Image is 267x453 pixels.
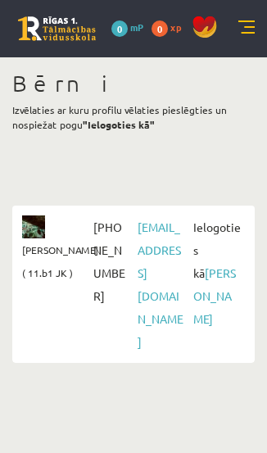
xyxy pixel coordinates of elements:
b: "Ielogoties kā" [83,118,155,131]
span: 0 [111,20,128,37]
img: Marta Cekula [22,215,45,238]
span: 0 [152,20,168,37]
span: mP [130,20,143,34]
a: [PERSON_NAME] [193,265,236,326]
span: [PERSON_NAME] ( 11.b1 JK ) [22,238,98,284]
a: [EMAIL_ADDRESS][DOMAIN_NAME] [138,220,183,349]
span: [PHONE_NUMBER] [89,215,133,307]
h1: Bērni [12,70,255,97]
a: Rīgas 1. Tālmācības vidusskola [18,16,96,41]
a: 0 xp [152,20,189,34]
span: xp [170,20,181,34]
p: Izvēlaties ar kuru profilu vēlaties pieslēgties un nospiežat pogu [12,102,255,132]
span: Ielogoties kā [189,215,245,330]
